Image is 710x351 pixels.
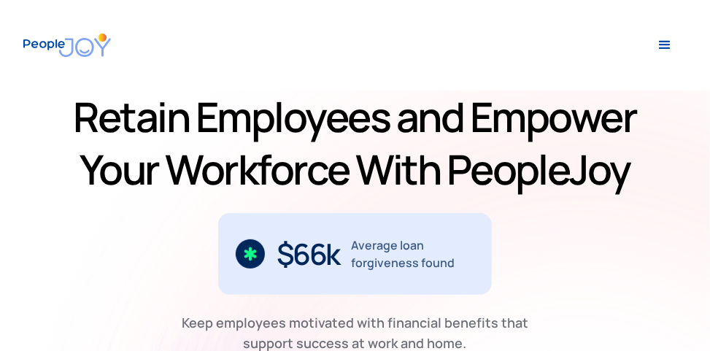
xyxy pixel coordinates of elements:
[643,23,687,67] div: menu
[23,24,111,66] a: home
[36,90,675,196] h1: Retain Employees and Empower Your Workforce With PeopleJoy
[218,213,492,295] div: 2 / 3
[277,242,339,266] div: $66k
[351,236,474,271] div: Average loan forgiveness found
